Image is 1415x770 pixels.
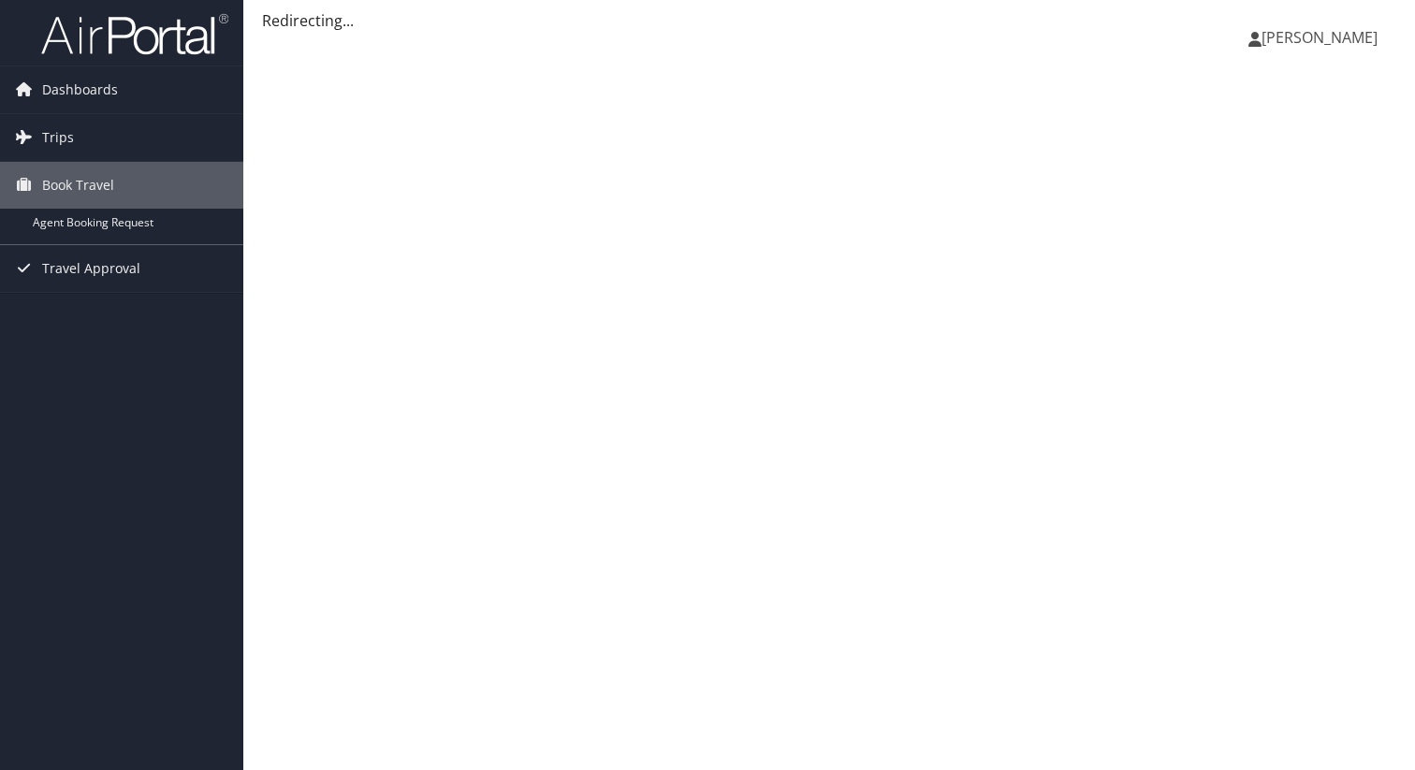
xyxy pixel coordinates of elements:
[1248,9,1396,65] a: [PERSON_NAME]
[42,162,114,209] span: Book Travel
[42,245,140,292] span: Travel Approval
[42,114,74,161] span: Trips
[1262,27,1378,48] span: [PERSON_NAME]
[262,9,1396,32] div: Redirecting...
[41,12,228,56] img: airportal-logo.png
[42,66,118,113] span: Dashboards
